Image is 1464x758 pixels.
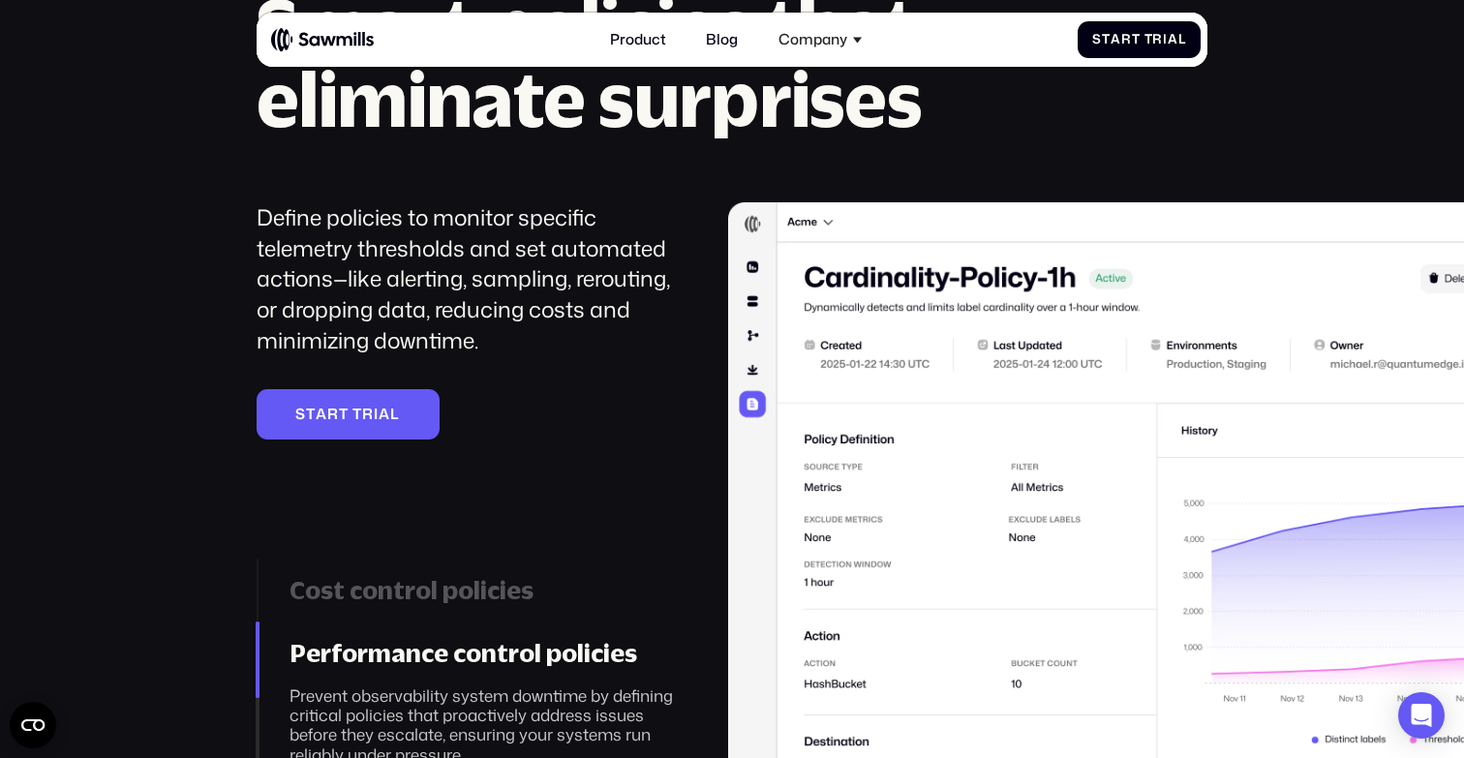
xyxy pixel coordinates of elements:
[1144,32,1153,47] span: T
[1121,32,1132,47] span: r
[1102,32,1111,47] span: t
[1092,32,1102,47] span: S
[379,406,390,423] span: a
[257,389,440,440] a: StartTrial
[10,702,56,748] button: Open CMP widget
[339,406,349,423] span: t
[1163,32,1168,47] span: i
[362,406,374,423] span: r
[1168,32,1178,47] span: a
[316,406,327,423] span: a
[1398,692,1445,739] div: Open Intercom Messenger
[257,202,678,356] div: Define policies to monitor specific telemetry thresholds and set automated actions—like alerting,...
[290,575,678,605] div: Cost control policies
[290,638,678,668] div: Performance control policies
[327,406,339,423] span: r
[768,20,872,60] div: Company
[374,406,379,423] span: i
[778,31,847,48] div: Company
[1178,32,1186,47] span: l
[695,20,749,60] a: Blog
[1111,32,1121,47] span: a
[1132,32,1141,47] span: t
[1152,32,1163,47] span: r
[599,20,678,60] a: Product
[352,406,362,423] span: T
[295,406,306,423] span: S
[306,406,316,423] span: t
[1078,21,1201,59] a: StartTrial
[390,406,400,423] span: l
